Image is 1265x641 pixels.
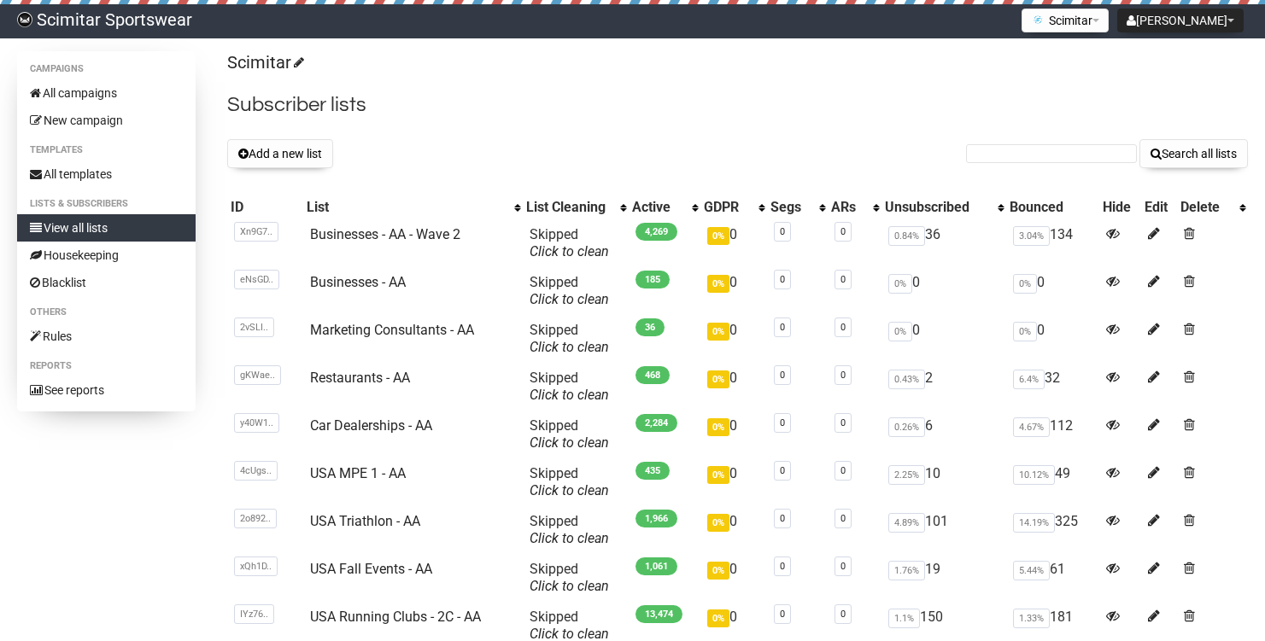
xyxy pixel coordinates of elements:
a: 0 [840,370,846,381]
span: 0.26% [888,417,925,437]
td: 10 [881,458,1006,506]
td: 49 [1006,458,1099,506]
a: Click to clean [530,530,609,546]
a: 0 [840,513,846,524]
span: Xn9G7.. [234,222,278,242]
a: USA MPE 1 - AA [310,465,406,481]
td: 0 [700,315,766,363]
div: Unsubscribed [885,199,989,216]
span: 0% [707,275,729,293]
div: Hide [1103,199,1138,216]
div: Edit [1145,199,1174,216]
span: 5.44% [1013,561,1050,580]
a: View all lists [17,214,196,242]
a: Click to clean [530,291,609,307]
span: Skipped [530,322,609,355]
a: 0 [780,370,785,381]
span: Skipped [530,561,609,594]
a: Businesses - AA - Wave 2 [310,226,460,242]
a: Click to clean [530,387,609,403]
th: Delete: No sort applied, activate to apply an ascending sort [1177,195,1248,219]
a: Businesses - AA [310,274,406,290]
td: 19 [881,554,1006,602]
th: Unsubscribed: No sort applied, activate to apply an ascending sort [881,195,1006,219]
button: Scimitar [1022,9,1109,32]
button: Add a new list [227,139,333,168]
a: Restaurants - AA [310,370,410,386]
span: 1,061 [635,557,677,575]
div: Bounced [1010,199,1096,216]
a: 0 [780,561,785,572]
th: Hide: No sort applied, sorting is disabled [1099,195,1141,219]
a: 0 [840,322,846,333]
a: 0 [840,609,846,620]
span: 0% [707,514,729,532]
li: Reports [17,356,196,376]
a: All campaigns [17,79,196,107]
a: Car Dealerships - AA [310,417,432,434]
span: 0% [707,323,729,341]
td: 0 [700,219,766,267]
td: 32 [1006,363,1099,411]
span: 1.76% [888,561,925,580]
span: 2vSLI.. [234,318,274,337]
td: 0 [881,267,1006,315]
span: 0.43% [888,370,925,389]
h2: Subscriber lists [227,90,1248,120]
div: List Cleaning [526,199,612,216]
div: ID [231,199,300,216]
img: c430136311b1e6f103092caacf47139d [17,12,32,27]
span: 3.04% [1013,226,1050,246]
a: 0 [780,609,785,620]
span: 0% [707,466,729,484]
span: Skipped [530,370,609,403]
a: Click to clean [530,243,609,259]
a: 0 [840,226,846,237]
span: 0% [707,609,729,627]
span: 6.4% [1013,370,1045,389]
span: Skipped [530,465,609,498]
td: 325 [1006,506,1099,554]
th: GDPR: No sort applied, activate to apply an ascending sort [700,195,766,219]
a: 0 [840,274,846,285]
div: GDPR [704,199,749,216]
span: Skipped [530,226,609,259]
span: 36 [635,318,665,336]
a: Marketing Consultants - AA [310,322,474,338]
th: ARs: No sort applied, activate to apply an ascending sort [828,195,881,219]
span: 0% [707,227,729,245]
a: Click to clean [530,434,609,451]
span: 4cUgs.. [234,461,278,481]
a: Housekeeping [17,242,196,269]
th: Segs: No sort applied, activate to apply an ascending sort [767,195,828,219]
a: 0 [780,513,785,524]
td: 0 [700,458,766,506]
td: 134 [1006,219,1099,267]
span: Skipped [530,417,609,451]
td: 61 [1006,554,1099,602]
td: 0 [1006,315,1099,363]
span: Skipped [530,274,609,307]
a: Click to clean [530,339,609,355]
img: 1.png [1031,13,1045,26]
span: 185 [635,271,670,288]
th: ID: No sort applied, sorting is disabled [227,195,303,219]
span: xQh1D.. [234,557,278,576]
span: 10.12% [1013,465,1055,485]
a: USA Triathlon - AA [310,513,420,529]
span: 0% [888,322,912,341]
a: Click to clean [530,482,609,498]
li: Lists & subscribers [17,194,196,214]
a: Rules [17,323,196,350]
th: List: No sort applied, activate to apply an ascending sort [303,195,523,219]
a: Scimitar [227,52,302,73]
a: All templates [17,160,196,188]
span: 0% [888,274,912,294]
td: 0 [700,506,766,554]
span: gKWae.. [234,365,281,385]
li: Others [17,302,196,323]
span: 0% [707,562,729,580]
div: Active [632,199,683,216]
button: [PERSON_NAME] [1117,9,1244,32]
span: 468 [635,366,670,384]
